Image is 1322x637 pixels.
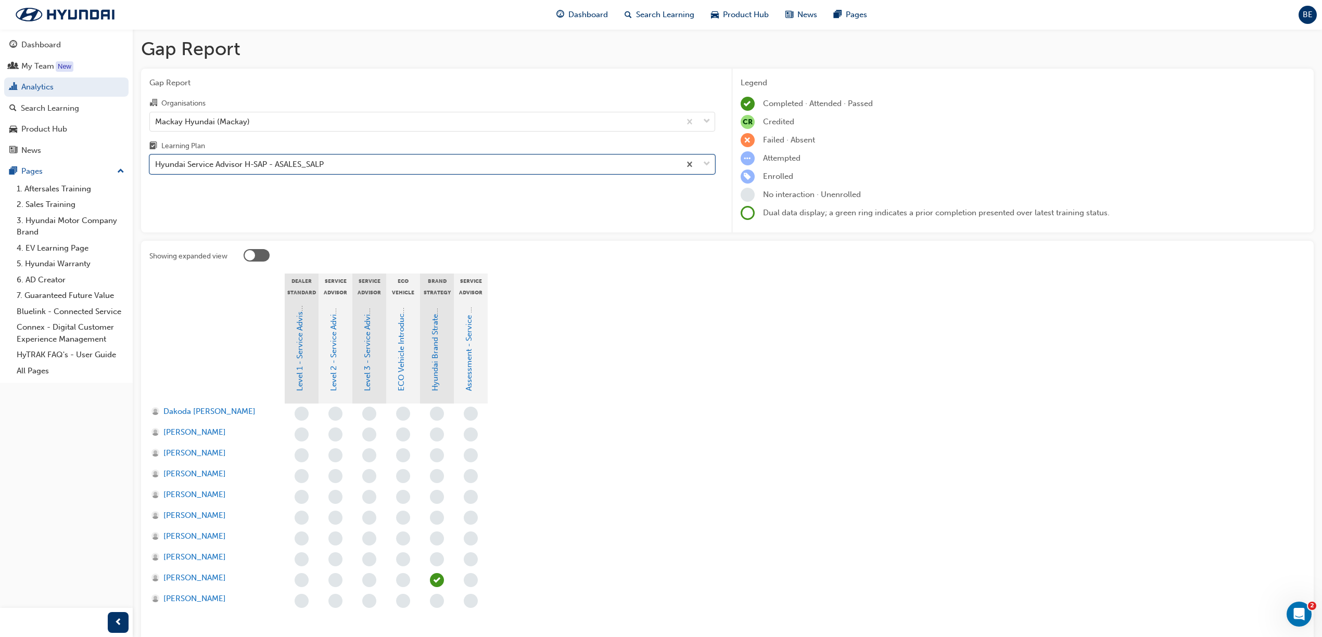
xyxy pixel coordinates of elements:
span: learningRecordVerb_NONE-icon [464,552,478,566]
a: news-iconNews [777,4,825,25]
span: No interaction · Unenrolled [763,190,861,199]
span: learningRecordVerb_ATTEMPT-icon [741,151,755,165]
a: Bluelink - Connected Service [12,304,129,320]
div: Hyundai Service Advisor H-SAP - ASALES_SALP [155,159,324,171]
span: learningRecordVerb_NONE-icon [295,469,309,483]
span: learningRecordVerb_NONE-icon [464,573,478,587]
span: [PERSON_NAME] [163,489,226,501]
span: [PERSON_NAME] [163,572,226,584]
a: 7. Guaranteed Future Value [12,288,129,304]
span: learningRecordVerb_NONE-icon [362,427,376,441]
span: Pages [846,9,867,21]
span: learningRecordVerb_NONE-icon [396,531,410,545]
span: learningRecordVerb_NONE-icon [328,427,342,441]
span: Failed · Absent [763,135,815,145]
span: organisation-icon [149,99,157,108]
div: Showing expanded view [149,251,227,262]
span: Attempted [763,153,800,163]
div: Product Hub [21,123,67,135]
a: [PERSON_NAME] [151,426,275,438]
a: 1. Aftersales Training [12,181,129,197]
div: Dealer Standard 8 - Mandatory Training - HSAP [285,274,319,300]
span: guage-icon [9,41,17,50]
span: null-icon [741,115,755,129]
span: learningRecordVerb_NONE-icon [430,552,444,566]
span: [PERSON_NAME] [163,530,226,542]
span: [PERSON_NAME] [163,447,226,459]
span: learningRecordVerb_NONE-icon [328,469,342,483]
div: Tooltip anchor [56,61,73,72]
span: learningRecordVerb_NONE-icon [362,448,376,462]
span: [PERSON_NAME] [163,551,226,563]
span: learningRecordVerb_NONE-icon [295,427,309,441]
span: [PERSON_NAME] [163,468,226,480]
span: learningRecordVerb_NONE-icon [295,573,309,587]
a: 3. Hyundai Motor Company Brand [12,213,129,240]
span: Enrolled [763,172,793,181]
a: car-iconProduct Hub [703,4,777,25]
a: search-iconSearch Learning [616,4,703,25]
span: learningRecordVerb_NONE-icon [295,407,309,421]
span: Gap Report [149,77,715,89]
a: [PERSON_NAME] [151,572,275,584]
span: learningRecordVerb_NONE-icon [328,511,342,525]
span: search-icon [625,8,632,21]
span: learningRecordVerb_NONE-icon [430,531,444,545]
span: learningRecordVerb_NONE-icon [362,552,376,566]
a: [PERSON_NAME] [151,530,275,542]
span: car-icon [9,125,17,134]
span: pages-icon [834,8,842,21]
a: Connex - Digital Customer Experience Management [12,319,129,347]
span: learningRecordVerb_NONE-icon [328,407,342,421]
span: search-icon [9,104,17,113]
span: learningRecordVerb_NONE-icon [295,511,309,525]
a: 4. EV Learning Page [12,240,129,256]
span: Dual data display; a green ring indicates a prior completion presented over latest training status. [763,208,1110,217]
span: learningRecordVerb_NONE-icon [464,531,478,545]
a: 6. AD Creator [12,272,129,288]
span: learningRecordVerb_NONE-icon [464,594,478,608]
a: ECO Vehicle Introduction and Safety Awareness [397,219,406,391]
span: learningRecordVerb_NONE-icon [295,594,309,608]
a: Product Hub [4,120,129,139]
span: people-icon [9,62,17,71]
span: learningRecordVerb_NONE-icon [362,469,376,483]
a: All Pages [12,363,129,379]
span: learningRecordVerb_NONE-icon [464,490,478,504]
span: learningRecordVerb_NONE-icon [396,490,410,504]
button: DashboardMy TeamAnalyticsSearch LearningProduct HubNews [4,33,129,162]
span: learningRecordVerb_NONE-icon [464,511,478,525]
span: learningRecordVerb_NONE-icon [430,427,444,441]
span: Dakoda [PERSON_NAME] [163,406,256,418]
a: Dashboard [4,35,129,55]
span: learningRecordVerb_NONE-icon [328,552,342,566]
span: learningRecordVerb_NONE-icon [464,448,478,462]
span: chart-icon [9,83,17,92]
div: Organisations [161,98,206,109]
a: [PERSON_NAME] [151,447,275,459]
span: pages-icon [9,167,17,176]
span: learningRecordVerb_NONE-icon [396,407,410,421]
span: 2 [1308,602,1316,610]
span: learningRecordVerb_NONE-icon [362,490,376,504]
span: learningRecordVerb_NONE-icon [430,407,444,421]
span: learningRecordVerb_NONE-icon [328,490,342,504]
a: HyTRAK FAQ's - User Guide [12,347,129,363]
span: Completed · Attended · Passed [763,99,873,108]
span: car-icon [711,8,719,21]
span: learningRecordVerb_NONE-icon [464,427,478,441]
img: Trak [5,4,125,25]
div: News [21,145,41,157]
span: learningRecordVerb_NONE-icon [362,407,376,421]
h1: Gap Report [141,37,1314,60]
span: learningplan-icon [149,142,157,151]
span: Search Learning [636,9,694,21]
div: Legend [741,77,1306,89]
span: learningRecordVerb_ENROLL-icon [741,170,755,184]
div: Service Advisor Level 2 [319,274,352,300]
span: learningRecordVerb_NONE-icon [396,573,410,587]
span: learningRecordVerb_NONE-icon [396,469,410,483]
span: learningRecordVerb_NONE-icon [396,427,410,441]
span: news-icon [9,146,17,155]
